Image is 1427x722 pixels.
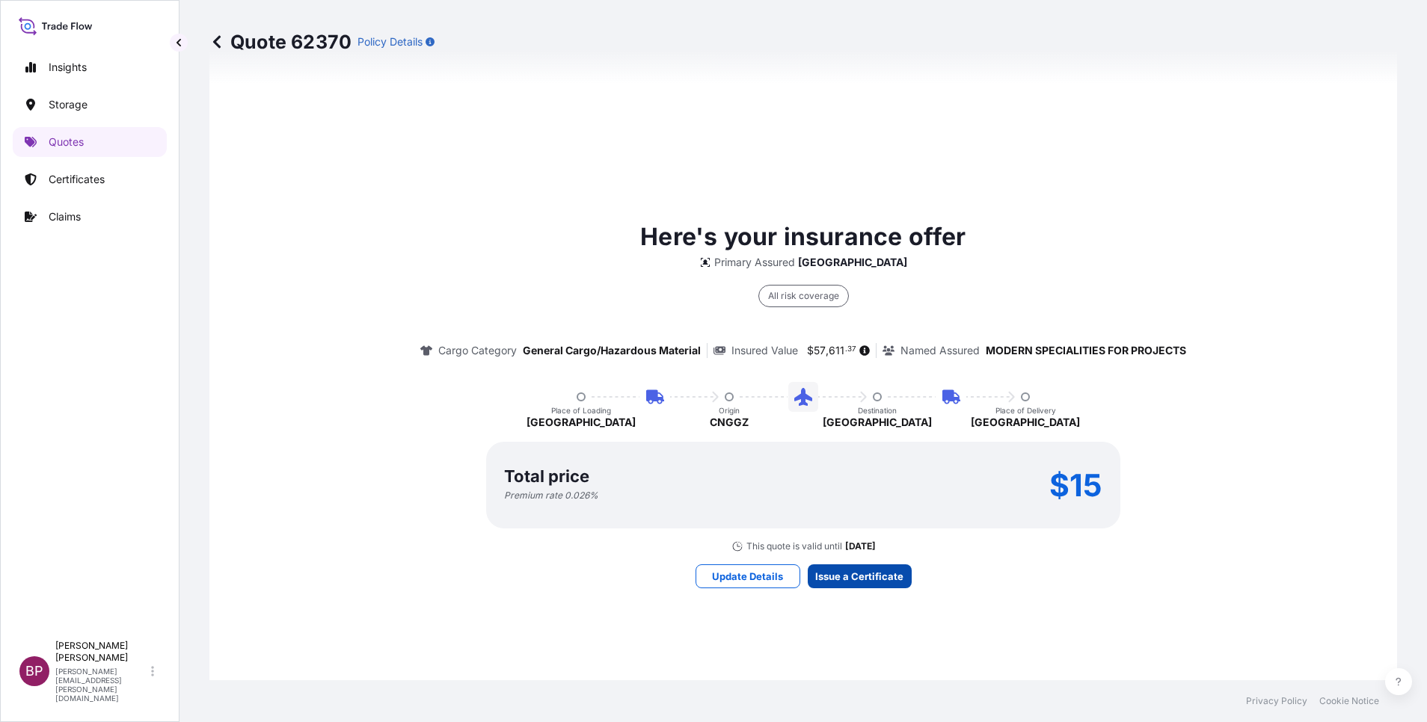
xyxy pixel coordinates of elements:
a: Cookie Notice [1319,695,1379,707]
p: Premium rate 0.026 % [504,490,598,502]
p: Insured Value [731,343,798,358]
p: Update Details [712,569,783,584]
span: $ [807,345,814,356]
p: Quotes [49,135,84,149]
span: 611 [829,345,844,356]
button: Issue a Certificate [808,564,912,588]
a: Quotes [13,127,167,157]
span: 37 [847,347,856,352]
p: [PERSON_NAME][EMAIL_ADDRESS][PERSON_NAME][DOMAIN_NAME] [55,667,148,703]
p: Issue a Certificate [815,569,903,584]
span: . [845,347,847,352]
p: Here's your insurance offer [640,219,966,255]
span: 57 [814,345,826,356]
p: Storage [49,97,88,112]
p: Place of Loading [551,406,611,415]
p: $15 [1049,473,1102,497]
span: BP [25,664,43,679]
p: This quote is valid until [746,540,842,552]
p: Primary Assured [714,255,795,270]
button: Update Details [696,564,800,588]
div: All risk coverage [758,285,849,307]
p: Total price [504,469,589,484]
p: Claims [49,209,81,224]
a: Insights [13,52,167,82]
p: Cargo Category [438,343,517,358]
a: Claims [13,202,167,232]
p: General Cargo/Hazardous Material [523,343,701,358]
a: Certificates [13,164,167,194]
p: [DATE] [845,540,876,552]
a: Storage [13,90,167,120]
p: Insights [49,60,87,75]
p: CNGGZ [710,415,749,430]
p: Policy Details [357,34,423,49]
p: Origin [719,406,740,415]
p: MODERN SPECIALITIES FOR PROJECTS [986,343,1186,358]
p: [GEOGRAPHIC_DATA] [798,255,907,270]
p: [GEOGRAPHIC_DATA] [527,415,636,430]
p: Named Assured [900,343,980,358]
p: [PERSON_NAME] [PERSON_NAME] [55,640,148,664]
p: Destination [858,406,897,415]
a: Privacy Policy [1246,695,1307,707]
p: Certificates [49,172,105,187]
p: Quote 62370 [209,30,352,54]
p: [GEOGRAPHIC_DATA] [823,415,932,430]
p: Place of Delivery [995,406,1056,415]
p: [GEOGRAPHIC_DATA] [971,415,1080,430]
span: , [826,345,829,356]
